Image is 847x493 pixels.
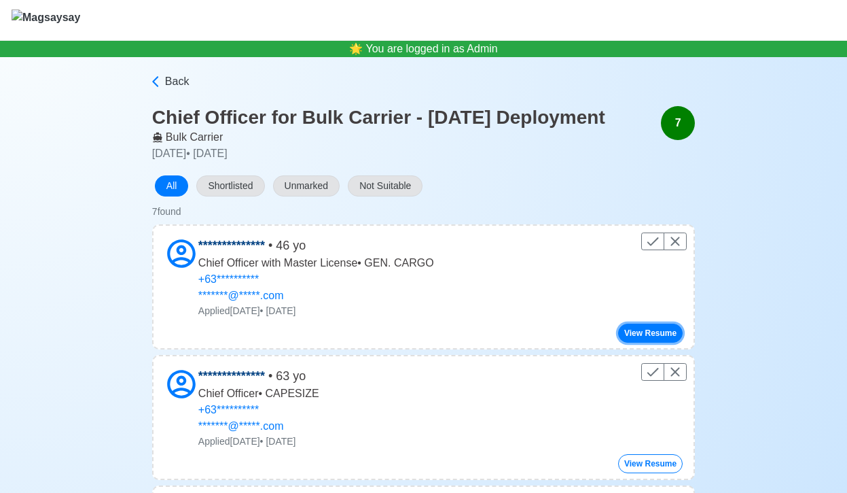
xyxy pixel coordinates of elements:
[165,73,190,90] span: Back
[198,435,319,449] p: Applied [DATE] • [DATE]
[273,175,340,197] button: Unmarked
[641,233,687,250] div: Control
[618,454,683,473] button: View Resume
[149,73,695,90] a: Back
[12,10,80,34] img: Magsaysay
[348,175,422,197] button: Not Suitable
[196,175,264,197] button: Shortlisted
[152,205,181,219] div: 7 found
[198,255,434,271] p: Chief Officer with Master License • GEN. CARGO
[198,237,434,255] p: • 46 yo
[198,386,319,402] p: Chief Officer • CAPESIZE
[198,367,319,386] p: • 63 yo
[152,106,605,129] h3: Chief Officer for Bulk Carrier - [DATE] Deployment
[152,129,605,146] p: Bulk Carrier
[11,1,81,40] button: Magsaysay
[618,324,683,343] button: View Resume
[661,106,695,140] div: 7
[641,363,687,381] div: Control
[198,304,434,318] p: Applied [DATE] • [DATE]
[155,175,189,197] button: All
[346,38,366,59] span: bell
[152,146,605,162] p: [DATE] • [DATE]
